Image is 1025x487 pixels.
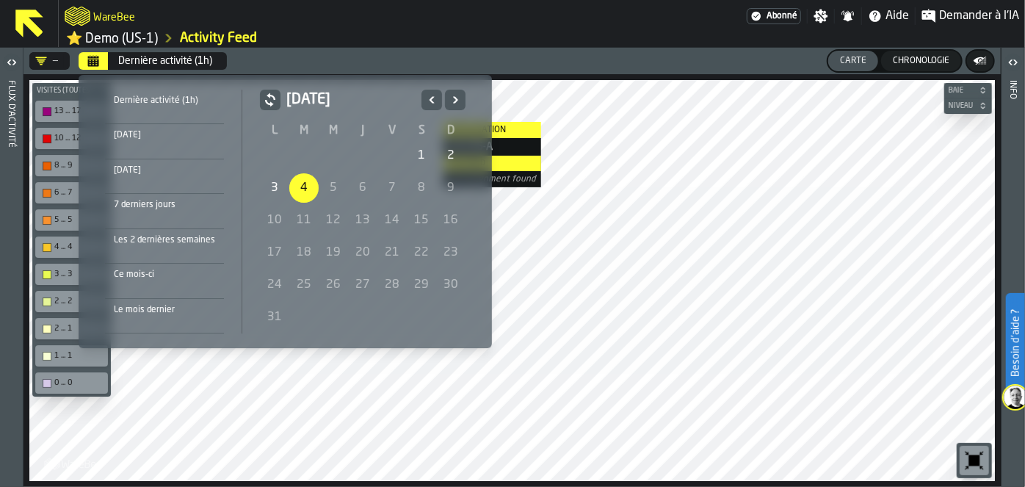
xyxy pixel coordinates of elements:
[377,270,407,300] div: vendredi 28 mars 2025
[260,270,289,300] div: lundi 24 mars 2025
[436,206,466,235] div: dimanche 16 mars 2025
[105,197,224,213] div: 7 derniers jours
[436,238,466,267] div: 23
[348,238,377,267] div: 20
[377,270,407,300] div: 28
[436,122,466,140] th: D
[377,238,407,267] div: vendredi 21 mars 2025
[407,141,436,170] div: 1
[377,122,407,140] th: V
[260,173,289,203] div: lundi 3 mars 2025
[260,238,289,267] div: 17
[289,173,319,203] div: 4
[105,232,224,248] div: Les 2 dernières semaines
[1007,295,1024,392] label: Besoin d'aide ?
[377,206,407,235] div: 14
[319,238,348,267] div: 19
[436,238,466,267] div: dimanche 23 mars 2025
[436,141,466,170] div: 2
[445,90,466,110] button: Suivant
[436,270,466,300] div: dimanche 30 mars 2025
[260,90,466,333] div: mars 2025
[105,127,224,143] div: [DATE]
[407,238,436,267] div: 22
[260,90,280,110] button: button-
[348,270,377,300] div: 27
[289,238,319,267] div: mardi 18 mars 2025
[407,173,436,203] div: 8
[377,206,407,235] div: vendredi 14 mars 2025
[105,302,224,318] div: Le mois dernier
[289,122,319,140] th: M
[286,90,416,110] h2: [DATE]
[407,238,436,267] div: samedi 22 mars 2025
[348,122,377,140] th: J
[348,238,377,267] div: jeudi 20 mars 2025
[436,173,466,203] div: dimanche 9 mars 2025
[105,267,224,283] div: Ce mois-ci
[289,270,319,300] div: 25
[407,206,436,235] div: samedi 15 mars 2025
[407,141,436,170] div: samedi 1 mars 2025
[407,270,436,300] div: samedi 29 mars 2025
[377,173,407,203] div: 7
[260,303,289,332] div: lundi 31 mars 2025
[260,206,289,235] div: lundi 10 mars 2025
[319,173,348,203] div: 5
[105,93,224,109] div: Dernière activité (1h)
[319,270,348,300] div: 26
[348,270,377,300] div: jeudi 27 mars 2025
[260,122,289,140] th: L
[289,238,319,267] div: 18
[407,173,436,203] div: samedi 8 mars 2025
[289,173,319,203] div: Date sélectionnée : mardi 4 mars 2025, mardi 4 mars 2025 sélectionné, Dernière date disponible
[260,270,289,300] div: 24
[319,206,348,235] div: 12
[260,303,289,332] div: 31
[348,173,377,203] div: 6
[319,122,348,140] th: M
[90,87,480,336] div: Sélectionner une plage de dates Sélectionner une plage de dates
[260,238,289,267] div: lundi 17 mars 2025
[319,206,348,235] div: mercredi 12 mars 2025
[289,206,319,235] div: mardi 11 mars 2025
[377,238,407,267] div: 21
[260,173,289,203] div: 3
[407,206,436,235] div: 15
[421,90,442,110] button: Précédent
[407,122,436,140] th: S
[348,206,377,235] div: 13
[319,238,348,267] div: mercredi 19 mars 2025
[289,206,319,235] div: 11
[377,173,407,203] div: vendredi 7 mars 2025
[105,162,224,178] div: [DATE]
[319,270,348,300] div: mercredi 26 mars 2025
[436,206,466,235] div: 16
[260,206,289,235] div: 10
[348,206,377,235] div: jeudi 13 mars 2025
[289,270,319,300] div: mardi 25 mars 2025
[436,141,466,170] div: dimanche 2 mars 2025
[407,270,436,300] div: 29
[348,173,377,203] div: jeudi 6 mars 2025
[436,173,466,203] div: 9
[319,173,348,203] div: mercredi 5 mars 2025
[260,122,466,333] table: mars 2025
[436,270,466,300] div: 30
